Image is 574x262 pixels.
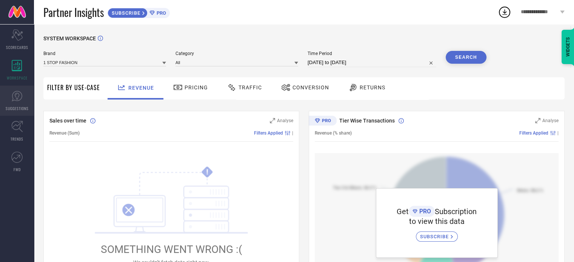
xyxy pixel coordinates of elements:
[7,75,28,81] span: WORKSPACE
[309,116,337,127] div: Premium
[315,130,352,136] span: Revenue (% share)
[43,51,166,56] span: Brand
[542,118,559,123] span: Analyse
[101,243,242,256] span: SOMETHING WENT WRONG :(
[339,118,395,124] span: Tier Wise Transactions
[11,136,23,142] span: TRENDS
[360,84,385,90] span: Returns
[292,130,293,136] span: |
[239,84,262,90] span: Traffic
[49,130,80,136] span: Revenue (Sum)
[47,83,100,92] span: Filter By Use-Case
[308,58,436,67] input: Select time period
[446,51,486,64] button: Search
[409,217,465,226] span: to view this data
[435,207,477,216] span: Subscription
[6,44,28,50] span: SCORECARDS
[498,5,511,19] div: Open download list
[108,6,170,18] a: SUBSCRIBEPRO
[43,5,104,20] span: Partner Insights
[277,118,293,123] span: Analyse
[49,118,86,124] span: Sales over time
[270,118,275,123] svg: Zoom
[397,207,409,216] span: Get
[6,106,29,111] span: SUGGESTIONS
[43,35,96,41] span: SYSTEM WORKSPACE
[14,167,21,172] span: FWD
[175,51,298,56] span: Category
[292,84,329,90] span: Conversion
[416,226,458,242] a: SUBSCRIBE
[254,130,283,136] span: Filters Applied
[206,168,208,176] tspan: !
[557,130,559,136] span: |
[308,51,436,56] span: Time Period
[128,85,154,91] span: Revenue
[155,10,166,16] span: PRO
[417,208,431,215] span: PRO
[420,234,451,239] span: SUBSCRIBE
[535,118,540,123] svg: Zoom
[519,130,548,136] span: Filters Applied
[185,84,208,90] span: Pricing
[108,10,142,16] span: SUBSCRIBE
